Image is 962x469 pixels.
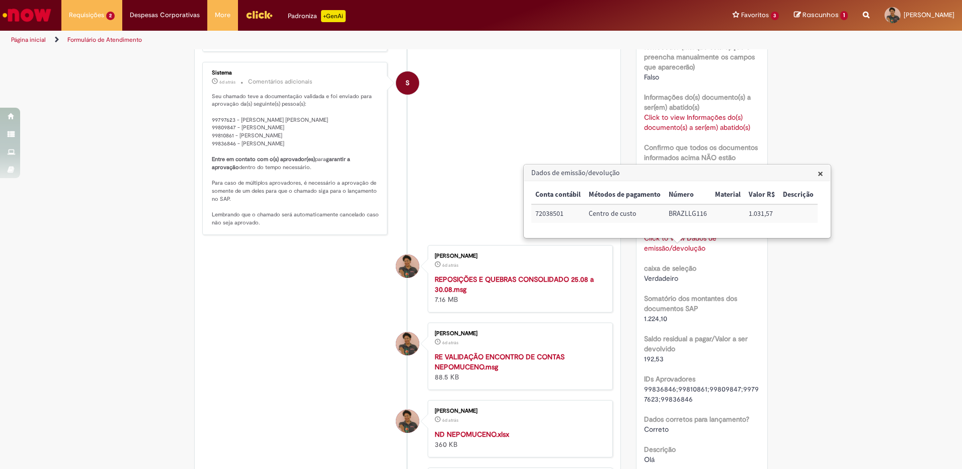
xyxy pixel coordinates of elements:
b: Não consegui encontrar meu fornecedor (marque esta opção e preencha manualmente os campos que apa... [644,32,755,71]
b: IDs Aprovadores [644,374,695,383]
div: Sistema [212,70,379,76]
span: Requisições [69,10,104,20]
div: [PERSON_NAME] [435,253,602,259]
span: Favoritos [741,10,769,20]
span: 99836846;99810861;99809847;99797623;99836846 [644,384,759,404]
ul: Trilhas de página [8,31,634,49]
a: Página inicial [11,36,46,44]
td: Valor R$: 1.031,57 [745,204,779,223]
span: 6d atrás [219,79,235,85]
p: Seu chamado teve a documentação validada e foi enviado para aprovação da(s) seguinte(s) pessoa(s)... [212,93,379,227]
span: Rascunhos [803,10,839,20]
div: 88.5 KB [435,352,602,382]
div: Padroniza [288,10,346,22]
div: System [396,71,419,95]
button: Close [818,168,823,179]
b: Somatório dos montantes dos documentos SAP [644,294,737,313]
span: Falso [644,72,659,82]
a: Rascunhos [794,11,848,20]
span: 3 [771,12,779,20]
h3: Dados de emissão/devolução [524,165,830,181]
th: Descrição [779,186,818,204]
time: 25/09/2025 11:06:30 [442,340,458,346]
div: Alina Goes Silva [396,410,419,433]
th: Valor R$ [745,186,779,204]
div: [PERSON_NAME] [435,331,602,337]
span: S [406,71,410,95]
b: Dados corretos para lançamento? [644,415,749,424]
th: Métodos de pagamento [585,186,665,204]
a: RE VALIDAÇÃO ENCONTRO DE CONTAS NEPOMUCENO.msg [435,352,565,371]
b: Saldo residual a pagar/Valor a ser devolvido [644,334,748,353]
b: Informações do(s) documento(s) a ser(em) abatido(s) [644,93,751,112]
time: 25/09/2025 11:06:30 [442,417,458,423]
b: garantir a aprovação [212,155,352,171]
th: Número [665,186,711,204]
b: Confirmo que todos os documentos informados acima NÃO estão compensados no SAP no momento de aber... [644,143,758,202]
div: Alina Goes Silva [396,255,419,278]
td: Material: [711,204,745,223]
a: Formulário de Atendimento [67,36,142,44]
td: Conta contábil: 72038501 [531,204,585,223]
span: Olá [644,455,655,464]
a: Click to view Informações do(s) documento(s) a ser(em) abatido(s) [644,113,750,132]
span: Correto [644,425,669,434]
span: Verdadeiro [644,274,678,283]
span: More [215,10,230,20]
span: [PERSON_NAME] [904,11,954,19]
span: 6d atrás [442,340,458,346]
div: Dados de emissão/devolução [523,164,831,239]
time: 25/09/2025 11:06:30 [442,262,458,268]
th: Material [711,186,745,204]
p: +GenAi [321,10,346,22]
a: Click to view Dados de emissão/devolução [644,233,716,253]
th: Conta contábil [531,186,585,204]
span: 192,53 [644,354,664,363]
a: ND NEPOMUCENO.xlsx [435,430,509,439]
div: [PERSON_NAME] [435,408,602,414]
small: Comentários adicionais [248,77,312,86]
span: 2 [106,12,115,20]
img: ServiceNow [1,5,53,25]
span: 6d atrás [442,417,458,423]
time: 25/09/2025 11:49:40 [219,79,235,85]
b: Entre em contato com o(s) aprovador(es) [212,155,315,163]
b: Descrição [644,445,676,454]
span: 1 [840,11,848,20]
img: click_logo_yellow_360x200.png [246,7,273,22]
td: Descrição: [779,204,818,223]
span: 6d atrás [442,262,458,268]
b: caixa de seleção [644,264,696,273]
div: 7.16 MB [435,274,602,304]
div: Alina Goes Silva [396,332,419,355]
a: REPOSIÇÕES E QUEBRAS CONSOLIDADO 25.08 a 30.08.msg [435,275,594,294]
td: Número: BRAZLLG116 [665,204,711,223]
span: × [818,167,823,180]
span: Despesas Corporativas [130,10,200,20]
span: 1.224,10 [644,314,667,323]
div: 360 KB [435,429,602,449]
td: Métodos de pagamento: Centro de custo [585,204,665,223]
